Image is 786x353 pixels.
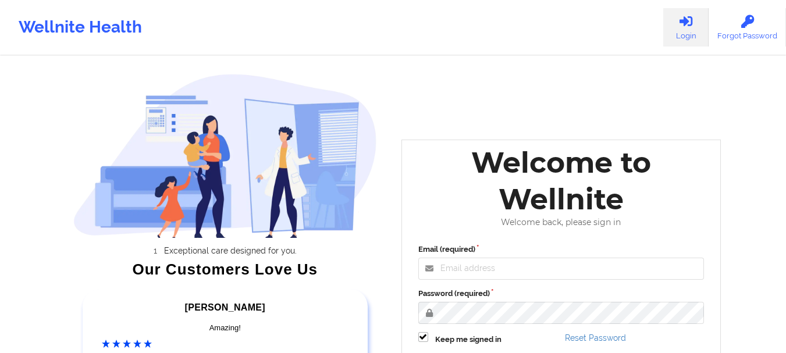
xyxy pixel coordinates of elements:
div: Our Customers Love Us [73,263,377,275]
a: Forgot Password [709,8,786,47]
a: Login [663,8,709,47]
label: Keep me signed in [435,334,502,345]
div: Amazing! [102,322,348,334]
input: Email address [418,258,705,280]
li: Exceptional care designed for you. [84,246,377,255]
div: Welcome back, please sign in [410,217,713,227]
img: wellnite-auth-hero_200.c722682e.png [73,73,377,238]
div: Welcome to Wellnite [410,144,713,217]
span: [PERSON_NAME] [185,302,265,312]
label: Password (required) [418,288,705,299]
label: Email (required) [418,244,705,255]
a: Reset Password [565,333,626,343]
